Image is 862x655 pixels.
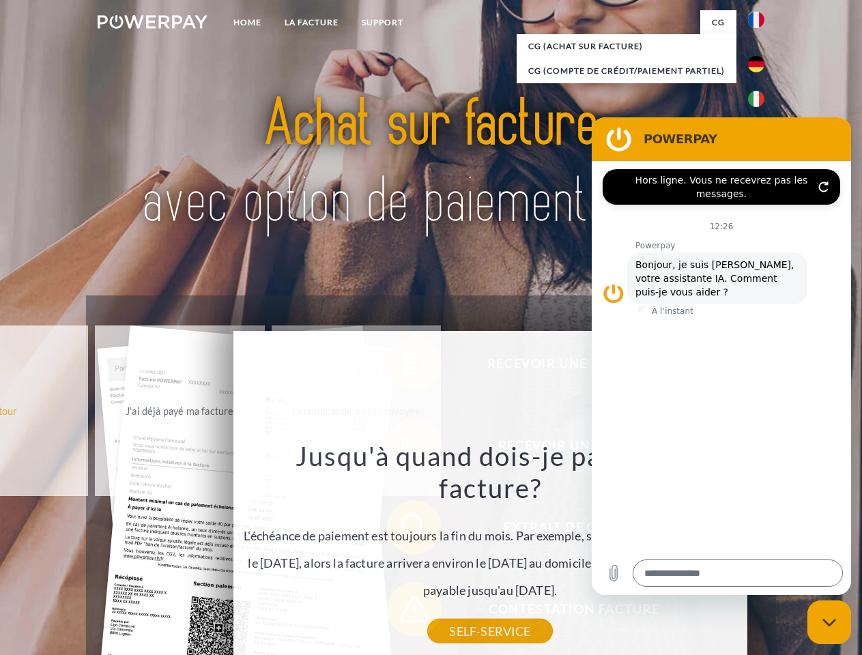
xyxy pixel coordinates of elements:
a: SELF-SERVICE [427,619,552,643]
iframe: Bouton de lancement de la fenêtre de messagerie, conversation en cours [807,600,851,644]
img: it [748,91,764,107]
img: title-powerpay_fr.svg [130,65,732,261]
a: Home [222,10,273,35]
a: CG (Compte de crédit/paiement partiel) [517,59,736,83]
img: fr [748,12,764,28]
h3: Jusqu'à quand dois-je payer ma facture? [241,439,739,505]
img: logo-powerpay-white.svg [98,15,207,29]
a: LA FACTURE [273,10,350,35]
a: CG [700,10,736,35]
a: Support [350,10,415,35]
div: L'échéance de paiement est toujours la fin du mois. Par exemple, si la commande a été passée le [... [241,439,739,631]
a: CG (achat sur facture) [517,34,736,59]
img: de [748,56,764,72]
div: J'ai déjà payé ma facture [103,401,257,420]
iframe: Fenêtre de messagerie [592,117,851,595]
